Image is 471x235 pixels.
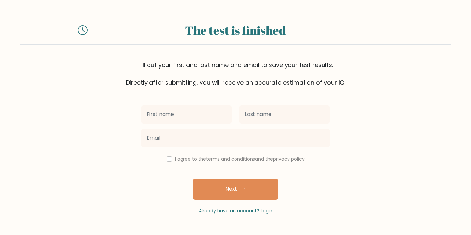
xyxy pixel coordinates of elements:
[141,105,232,124] input: First name
[273,156,305,162] a: privacy policy
[239,105,330,124] input: Last name
[206,156,255,162] a: terms and conditions
[141,129,330,147] input: Email
[20,60,451,87] div: Fill out your first and last name and email to save your test results. Directly after submitting,...
[199,207,272,214] a: Already have an account? Login
[193,179,278,200] button: Next
[175,156,305,162] label: I agree to the and the
[96,21,375,39] div: The test is finished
